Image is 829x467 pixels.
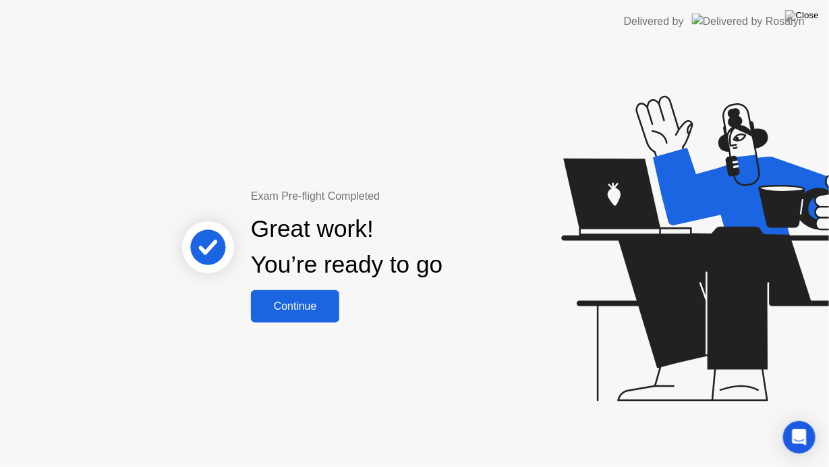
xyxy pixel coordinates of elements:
[251,211,442,283] div: Great work! You’re ready to go
[783,421,816,454] div: Open Intercom Messenger
[251,290,339,323] button: Continue
[255,300,335,312] div: Continue
[251,188,530,204] div: Exam Pre-flight Completed
[692,13,805,29] img: Delivered by Rosalyn
[785,10,819,21] img: Close
[624,13,684,30] div: Delivered by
